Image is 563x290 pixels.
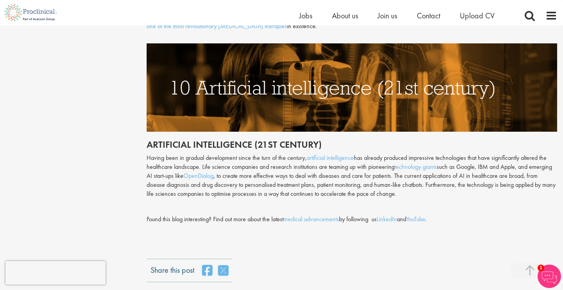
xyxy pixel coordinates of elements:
a: YouTube [406,215,425,223]
a: Upload CV [460,11,495,21]
a: artificial intelligence [307,154,354,162]
p: Having been in gradual development since the turn of the century, has already produced impressive... [147,154,557,198]
a: share on facebook [202,265,212,276]
img: Artificial Intelligence (21st century) [147,43,557,131]
span: 1 [538,265,544,271]
a: LinkedIn [377,215,397,223]
a: About us [332,11,358,21]
a: technology giants [394,163,437,171]
a: share on twitter [218,265,228,276]
a: Jobs [299,11,312,21]
div: Found this blog interesting? Find out more about the latest by following us and . [147,215,557,224]
iframe: reCAPTCHA [5,261,106,285]
a: OpenDialog [183,172,213,180]
h2: Artificial intelligence (21st century) [147,140,557,150]
a: immuno-oncology has become one of the most revolutionary [MEDICAL_DATA] therapies [147,13,550,30]
a: Contact [417,11,440,21]
a: Join us [378,11,397,21]
img: Chatbot [538,265,561,288]
a: medical advancements [283,215,339,223]
label: Share this post [151,265,194,270]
